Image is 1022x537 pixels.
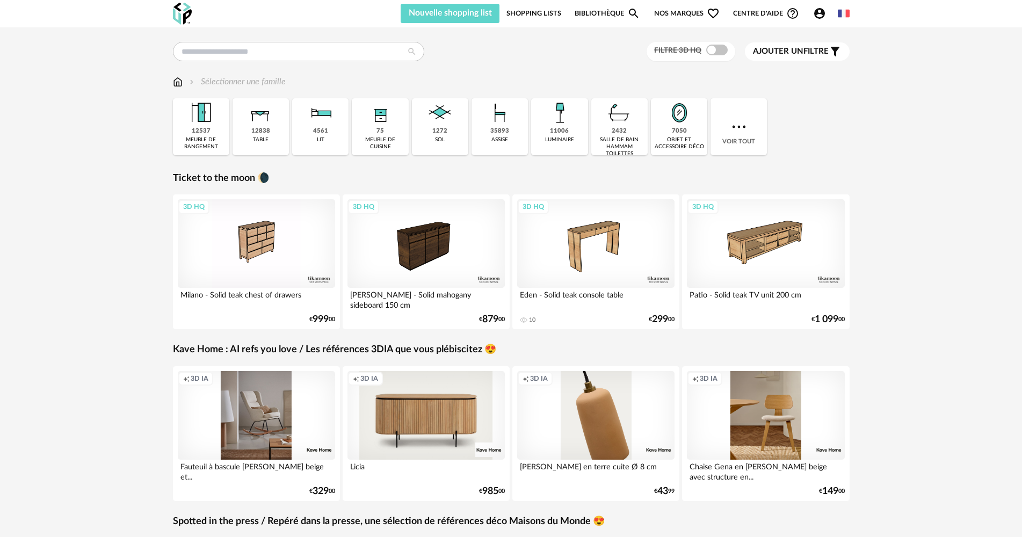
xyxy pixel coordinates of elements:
span: Account Circle icon [813,7,826,20]
div: 11006 [550,127,569,135]
div: luminaire [545,136,574,143]
a: Creation icon 3D IA Licia €98500 [343,366,510,501]
a: Shopping Lists [506,4,561,23]
span: 3D IA [530,374,548,383]
div: [PERSON_NAME] - Solid mahogany sideboard 150 cm [347,288,505,309]
span: Filter icon [829,45,842,58]
div: 3D HQ [348,200,379,214]
img: svg+xml;base64,PHN2ZyB3aWR0aD0iMTYiIGhlaWdodD0iMTYiIHZpZXdCb3g9IjAgMCAxNiAxNiIgZmlsbD0ibm9uZSIgeG... [187,76,196,88]
a: 3D HQ Milano - Solid teak chest of drawers €99900 [173,194,340,329]
div: sol [435,136,445,143]
div: Chaise Gena en [PERSON_NAME] beige avec structure en... [687,460,845,481]
img: more.7b13dc1.svg [729,117,749,136]
div: € 00 [309,488,335,495]
div: Eden - Solid teak console table [517,288,675,309]
div: Sélectionner une famille [187,76,286,88]
span: Nos marques [654,4,720,23]
div: 4561 [313,127,328,135]
div: 3D HQ [687,200,719,214]
span: 1 099 [815,316,838,323]
div: Voir tout [711,98,767,155]
span: Heart Outline icon [707,7,720,20]
span: Help Circle Outline icon [786,7,799,20]
a: Spotted in the press / Repéré dans la presse, une sélection de références déco Maisons du Monde 😍 [173,516,605,528]
div: € 99 [654,488,675,495]
span: 299 [652,316,668,323]
button: Ajouter unfiltre Filter icon [745,42,850,61]
div: 12537 [192,127,211,135]
div: objet et accessoire déco [654,136,704,150]
div: 10 [529,316,535,324]
img: OXP [173,3,192,25]
img: svg+xml;base64,PHN2ZyB3aWR0aD0iMTYiIGhlaWdodD0iMTciIHZpZXdCb3g9IjAgMCAxNiAxNyIgZmlsbD0ibm9uZSIgeG... [173,76,183,88]
div: € 00 [479,488,505,495]
span: 43 [657,488,668,495]
span: Magnify icon [627,7,640,20]
a: Ticket to the moon 🌘 [173,172,269,185]
div: assise [491,136,508,143]
img: Salle%20de%20bain.png [605,98,634,127]
img: Rangement.png [366,98,395,127]
span: filtre [753,46,829,57]
a: Kave Home : AI refs you love / Les références 3DIA que vous plébiscitez 😍 [173,344,496,356]
div: 2432 [612,127,627,135]
a: Creation icon 3D IA [PERSON_NAME] en terre cuite Ø 8 cm €4399 [512,366,680,501]
div: 3D HQ [178,200,209,214]
img: Sol.png [425,98,454,127]
div: 12838 [251,127,270,135]
img: Meuble%20de%20rangement.png [186,98,215,127]
div: [PERSON_NAME] en terre cuite Ø 8 cm [517,460,675,481]
span: 3D IA [700,374,717,383]
span: 985 [482,488,498,495]
div: salle de bain hammam toilettes [595,136,644,157]
a: Creation icon 3D IA Chaise Gena en [PERSON_NAME] beige avec structure en... €14900 [682,366,850,501]
span: Centre d'aideHelp Circle Outline icon [733,7,799,20]
div: 1272 [432,127,447,135]
div: Milano - Solid teak chest of drawers [178,288,336,309]
span: Account Circle icon [813,7,831,20]
div: 3D HQ [518,200,549,214]
span: Creation icon [523,374,529,383]
span: 999 [313,316,329,323]
a: 3D HQ [PERSON_NAME] - Solid mahogany sideboard 150 cm €87900 [343,194,510,329]
div: € 00 [649,316,675,323]
img: fr [838,8,850,19]
div: table [253,136,269,143]
div: Fauteuil à bascule [PERSON_NAME] beige et... [178,460,336,481]
div: 35893 [490,127,509,135]
a: BibliothèqueMagnify icon [575,4,640,23]
img: Assise.png [485,98,514,127]
img: Miroir.png [665,98,694,127]
span: Ajouter un [753,47,803,55]
img: Literie.png [306,98,335,127]
span: 879 [482,316,498,323]
img: Table.png [246,98,275,127]
span: Creation icon [183,374,190,383]
span: 329 [313,488,329,495]
div: Licia [347,460,505,481]
a: 3D HQ Patio - Solid teak TV unit 200 cm €1 09900 [682,194,850,329]
span: 149 [822,488,838,495]
div: Patio - Solid teak TV unit 200 cm [687,288,845,309]
div: 75 [376,127,384,135]
span: Filtre 3D HQ [654,47,701,54]
img: Luminaire.png [545,98,574,127]
a: 3D HQ Eden - Solid teak console table 10 €29900 [512,194,680,329]
span: Creation icon [692,374,699,383]
a: Creation icon 3D IA Fauteuil à bascule [PERSON_NAME] beige et... €32900 [173,366,340,501]
div: meuble de cuisine [355,136,405,150]
div: € 00 [309,316,335,323]
div: € 00 [819,488,845,495]
span: 3D IA [191,374,208,383]
span: Nouvelle shopping list [409,9,492,17]
span: Creation icon [353,374,359,383]
span: 3D IA [360,374,378,383]
div: 7050 [672,127,687,135]
div: € 00 [811,316,845,323]
div: lit [317,136,324,143]
div: meuble de rangement [176,136,226,150]
button: Nouvelle shopping list [401,4,500,23]
div: € 00 [479,316,505,323]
